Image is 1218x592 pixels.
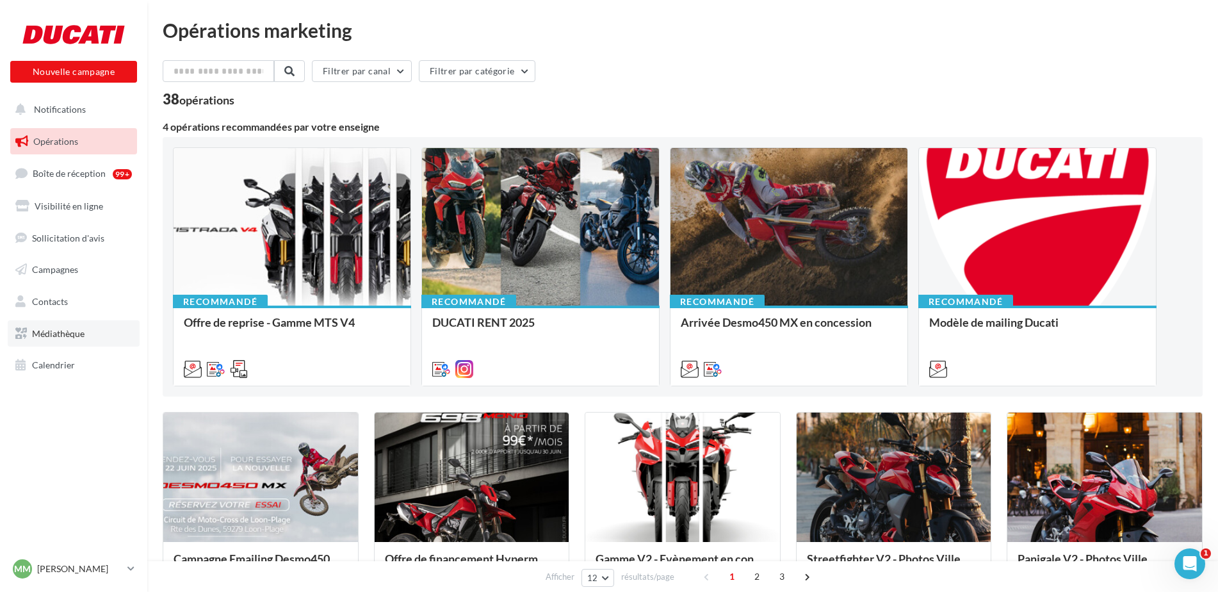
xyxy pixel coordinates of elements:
a: Contacts [8,288,140,315]
a: Boîte de réception99+ [8,160,140,187]
a: Opérations [8,128,140,155]
a: Visibilité en ligne [8,193,140,220]
a: Médiathèque [8,320,140,347]
div: DUCATI RENT 2025 [432,316,649,341]
div: Modèle de mailing Ducati [929,316,1146,341]
span: résultats/page [621,571,674,583]
button: Nouvelle campagne [10,61,137,83]
a: Campagnes [8,256,140,283]
a: Sollicitation d'avis [8,225,140,252]
span: Visibilité en ligne [35,201,103,211]
span: Médiathèque [32,328,85,339]
button: Notifications [8,96,134,123]
div: 99+ [113,169,132,179]
div: Panigale V2 - Photos Ville [1018,552,1192,578]
div: opérations [179,94,234,106]
span: Boîte de réception [33,168,106,179]
div: Recommandé [670,295,765,309]
p: [PERSON_NAME] [37,563,122,575]
a: Calendrier [8,352,140,379]
span: MM [14,563,31,575]
div: Offre de financement Hypermotard 698 Mono [385,552,559,578]
span: 12 [587,573,598,583]
div: 4 opérations recommandées par votre enseigne [163,122,1203,132]
span: 2 [747,566,767,587]
span: Calendrier [32,359,75,370]
button: Filtrer par catégorie [419,60,535,82]
span: 1 [722,566,742,587]
span: Contacts [32,296,68,307]
span: Notifications [34,104,86,115]
span: 1 [1201,548,1211,559]
span: Sollicitation d'avis [32,232,104,243]
div: Recommandé [918,295,1013,309]
div: Campagne Emailing Desmo450 Tour - Desmoland - [DATE] [174,552,348,578]
div: Recommandé [173,295,268,309]
span: Afficher [546,571,574,583]
iframe: Intercom live chat [1174,548,1205,579]
div: Recommandé [421,295,516,309]
div: Opérations marketing [163,21,1203,40]
div: Gamme V2 - Evènement en concession [596,552,770,578]
div: 38 [163,92,234,106]
button: Filtrer par canal [312,60,412,82]
button: 12 [581,569,614,587]
div: Offre de reprise - Gamme MTS V4 [184,316,400,341]
div: Streetfighter V2 - Photos Ville [807,552,981,578]
span: Opérations [33,136,78,147]
a: MM [PERSON_NAME] [10,557,137,581]
span: Campagnes [32,264,78,275]
div: Arrivée Desmo450 MX en concession [681,316,897,341]
span: 3 [772,566,792,587]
